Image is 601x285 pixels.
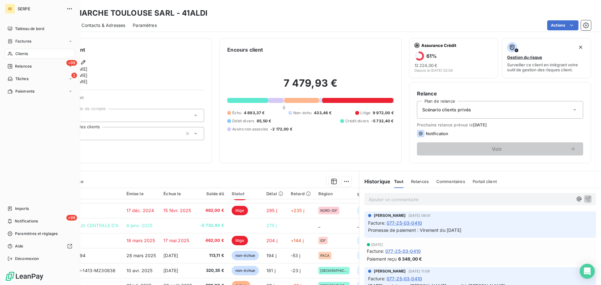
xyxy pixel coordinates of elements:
span: 320,35 € [200,267,224,274]
span: Tableau de bord [15,26,44,32]
span: 0 [283,105,285,110]
span: 6 janv. 2025 [126,223,153,228]
span: 181 j [266,268,275,273]
div: generalAccountId [357,191,394,196]
div: Délai [266,191,283,196]
span: Relances [15,64,32,69]
span: Contacts & Adresses [81,22,125,28]
span: Depuis le [DATE] 02:00 [414,69,453,72]
span: Tout [394,179,403,184]
span: 12 224,00 € [414,63,437,68]
span: 077-25-03-0410 [387,220,422,226]
button: Gestion du risqueSurveiller ce client en intégrant votre outil de gestion des risques client. [502,38,591,78]
span: Voir [424,146,569,151]
span: -23 j [291,268,301,273]
span: [GEOGRAPHIC_DATA] [320,269,348,272]
span: 9 972,00 € [373,110,394,116]
span: 462,00 € [200,207,224,214]
h6: Historique [359,178,391,185]
div: Région [318,191,350,196]
span: 15 févr. 2025 [163,208,191,213]
span: Débit divers [232,118,254,124]
span: NORD-IDF [320,209,337,212]
span: Portail client [473,179,497,184]
span: 194 j [266,253,276,258]
div: Retard [291,191,311,196]
span: litige [232,236,248,245]
span: Paramètres [133,22,157,28]
span: 85,50 € [257,118,271,124]
span: 17 mai 2025 [163,238,189,243]
span: PACA [320,254,330,257]
h6: 61 % [426,53,437,59]
span: Facture : [368,275,385,282]
span: +99 [66,60,77,66]
span: Déconnexion [15,256,39,262]
button: Actions [547,20,578,30]
span: Non-échu [293,110,311,116]
img: Logo LeanPay [5,271,44,281]
span: 462,00 € [200,237,224,244]
a: Aide [5,241,75,251]
span: Notification [426,131,449,136]
span: Notifications [15,218,38,224]
span: Échu [232,110,241,116]
span: 204 j [266,238,277,243]
span: Clients [15,51,28,57]
div: Référence [43,191,119,196]
span: [DATE] 09:01 [408,214,431,217]
span: Factures [15,38,31,44]
button: Assurance Crédit61%12 224,00 €Depuis le [DATE] 02:00 [409,38,498,78]
span: IDF [320,239,326,242]
span: SERPE [18,6,63,11]
span: Facture : [367,248,384,254]
span: +99 [66,215,77,221]
span: litige [232,206,248,215]
span: [DATE] [473,122,487,127]
span: non-échue [232,251,259,260]
div: Open Intercom Messenger [580,264,595,279]
h2: 7 479,93 € [227,77,393,96]
span: Aide [15,243,23,249]
span: [DATE] [163,268,178,273]
div: Émise le [126,191,156,196]
span: 077-25-03-0410 [385,248,421,254]
span: [DATE] [163,253,178,258]
span: _ [318,223,320,228]
span: Tâches [15,76,28,82]
span: 077-25-03-0410 [387,275,422,282]
div: Statut [232,191,259,196]
span: +144 j [291,238,304,243]
span: ALDI SAU F041ALDI CENTRALE D'A [43,223,119,228]
span: 433,46 € [314,110,331,116]
span: Crédit divers [345,118,369,124]
div: Solde dû [200,191,224,196]
span: 10 avr. 2025 [126,268,153,273]
h3: ALDI MARCHE TOULOUSE SARL - 41ALDI [55,8,208,19]
span: -53 j [291,253,300,258]
span: Avoirs non associés [232,126,268,132]
span: +235 j [291,208,304,213]
span: Litige [360,110,370,116]
span: Propriétés Client [50,95,204,104]
span: Promesse de paiement : Virement du [DATE] [368,227,461,233]
span: 28 mars 2025 [126,253,156,258]
span: 113,11 € [200,252,224,259]
span: Imports [15,206,29,211]
span: Facture : [368,220,385,226]
div: SE [5,4,15,14]
span: [DATE] 11:09 [408,269,430,273]
h6: Relance [417,90,583,97]
span: non-échue [232,266,259,275]
span: [PERSON_NAME] [374,268,406,274]
h6: Informations client [38,46,204,53]
button: Voir [417,142,583,155]
span: Paramètres et réglages [15,231,58,237]
span: 17 déc. 2024 [126,208,154,213]
span: Gestion du risque [507,55,542,60]
span: -5 732,40 € [200,222,224,229]
span: 2 [71,73,77,78]
span: Relances [411,179,429,184]
span: 18 mars 2025 [126,238,155,243]
span: [DATE] [371,243,383,247]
